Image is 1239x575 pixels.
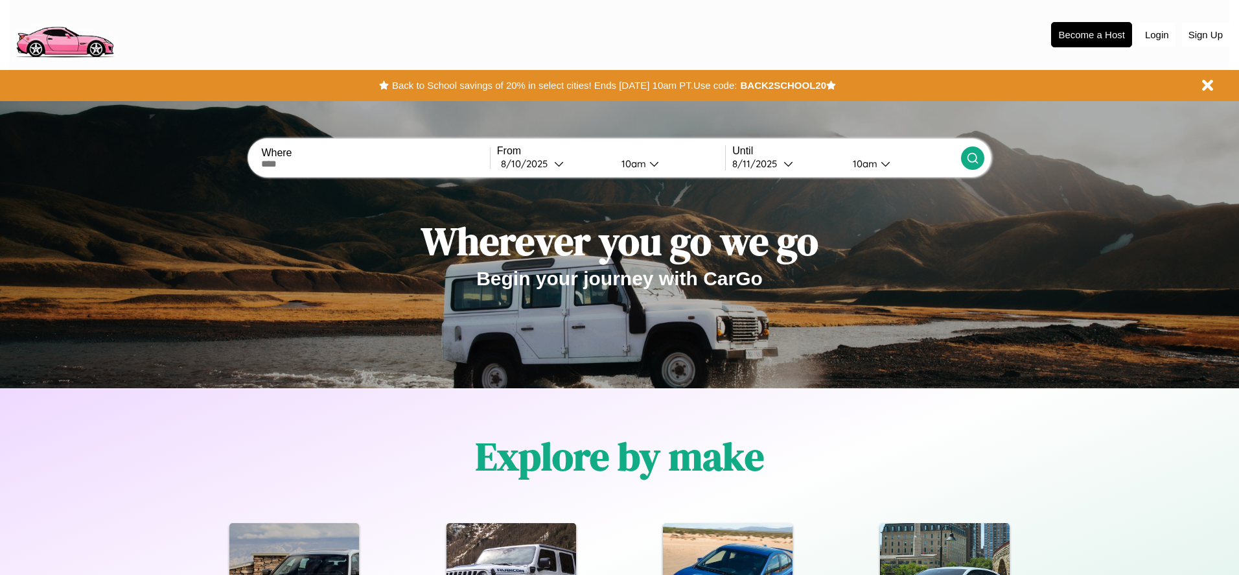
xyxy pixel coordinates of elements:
b: BACK2SCHOOL20 [740,80,826,91]
button: 10am [611,157,725,170]
div: 8 / 11 / 2025 [732,158,783,170]
button: Sign Up [1182,23,1229,47]
button: Login [1139,23,1175,47]
label: Until [732,145,960,157]
div: 8 / 10 / 2025 [501,158,554,170]
h1: Explore by make [476,430,764,483]
label: From [497,145,725,157]
div: 10am [846,158,881,170]
img: logo [10,6,119,61]
button: Back to School savings of 20% in select cities! Ends [DATE] 10am PT.Use code: [389,76,740,95]
button: 8/10/2025 [497,157,611,170]
button: 10am [842,157,960,170]
div: 10am [615,158,649,170]
button: Become a Host [1051,22,1132,47]
label: Where [261,147,489,159]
